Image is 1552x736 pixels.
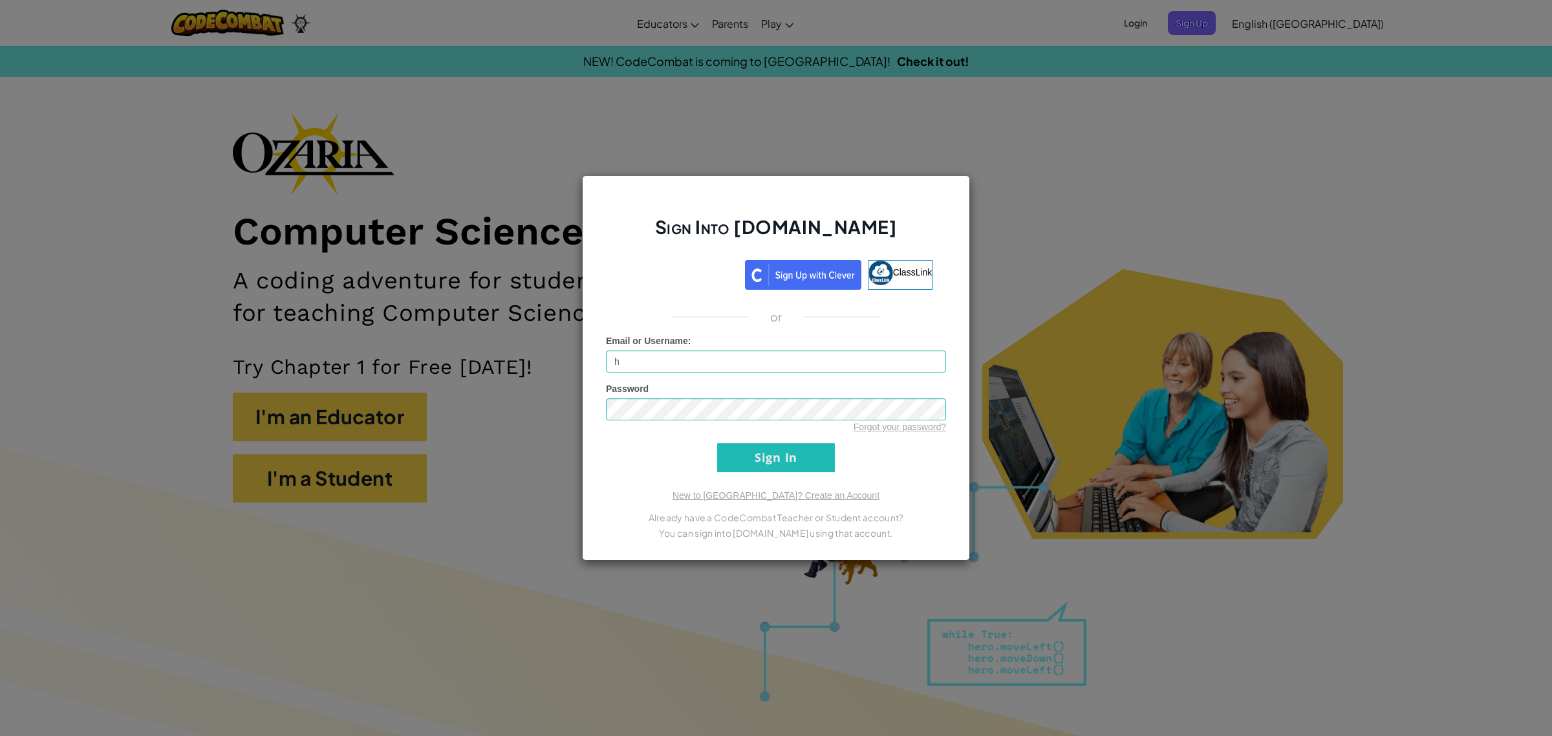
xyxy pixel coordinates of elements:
[606,510,946,525] p: Already have a CodeCombat Teacher or Student account?
[613,259,745,287] iframe: Sign in with Google Button
[893,267,932,277] span: ClassLink
[606,215,946,252] h2: Sign Into [DOMAIN_NAME]
[606,525,946,541] p: You can sign into [DOMAIN_NAME] using that account.
[606,384,649,394] span: Password
[770,309,782,325] p: or
[673,490,879,501] a: New to [GEOGRAPHIC_DATA]? Create an Account
[606,334,691,347] label: :
[745,260,861,290] img: clever_sso_button@2x.png
[606,336,688,346] span: Email or Username
[717,443,835,472] input: Sign In
[854,422,946,432] a: Forgot your password?
[868,261,893,285] img: classlink-logo-small.png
